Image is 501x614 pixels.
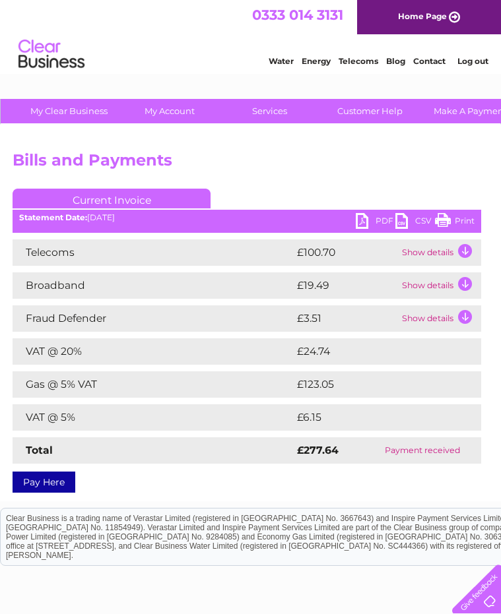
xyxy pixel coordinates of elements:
[13,305,294,332] td: Fraud Defender
[13,213,481,222] div: [DATE]
[252,7,343,23] a: 0333 014 3131
[294,239,399,266] td: £100.70
[15,99,123,123] a: My Clear Business
[13,404,294,431] td: VAT @ 5%
[435,213,475,232] a: Print
[297,444,339,456] strong: £277.64
[26,444,53,456] strong: Total
[399,239,481,266] td: Show details
[215,99,324,123] a: Services
[13,472,75,493] a: Pay Here
[294,338,454,365] td: £24.74
[18,34,85,75] img: logo.png
[302,56,331,66] a: Energy
[115,99,224,123] a: My Account
[13,338,294,365] td: VAT @ 20%
[356,213,395,232] a: PDF
[413,56,446,66] a: Contact
[269,56,294,66] a: Water
[13,272,294,299] td: Broadband
[19,212,87,222] b: Statement Date:
[294,371,457,398] td: £123.05
[399,305,481,332] td: Show details
[316,99,424,123] a: Customer Help
[294,404,448,431] td: £6.15
[457,56,488,66] a: Log out
[363,437,481,464] td: Payment received
[386,56,405,66] a: Blog
[339,56,378,66] a: Telecoms
[294,305,399,332] td: £3.51
[13,189,211,208] a: Current Invoice
[13,371,294,398] td: Gas @ 5% VAT
[399,272,481,299] td: Show details
[294,272,399,299] td: £19.49
[395,213,435,232] a: CSV
[13,239,294,266] td: Telecoms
